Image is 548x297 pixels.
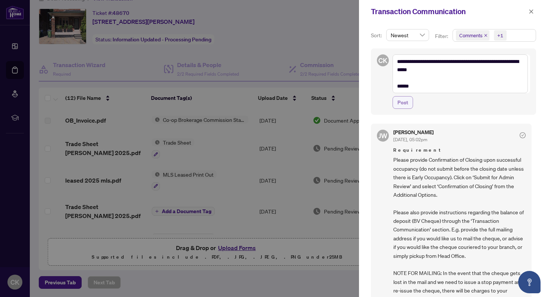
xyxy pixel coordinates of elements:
p: Filter: [435,32,449,40]
span: Post [397,97,408,108]
div: +1 [497,32,503,39]
button: Post [393,96,413,109]
span: close [484,34,488,37]
span: Newest [391,29,425,41]
p: Sort: [371,31,383,40]
span: Comments [459,32,482,39]
span: close [529,9,534,14]
span: [DATE], 05:02pm [393,137,427,142]
h5: [PERSON_NAME] [393,130,434,135]
span: Requirement [393,146,526,154]
span: JW [378,130,387,141]
button: Open asap [518,271,541,293]
span: Comments [456,30,489,41]
span: CK [378,55,387,66]
div: Transaction Communication [371,6,526,17]
span: check-circle [520,132,526,138]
